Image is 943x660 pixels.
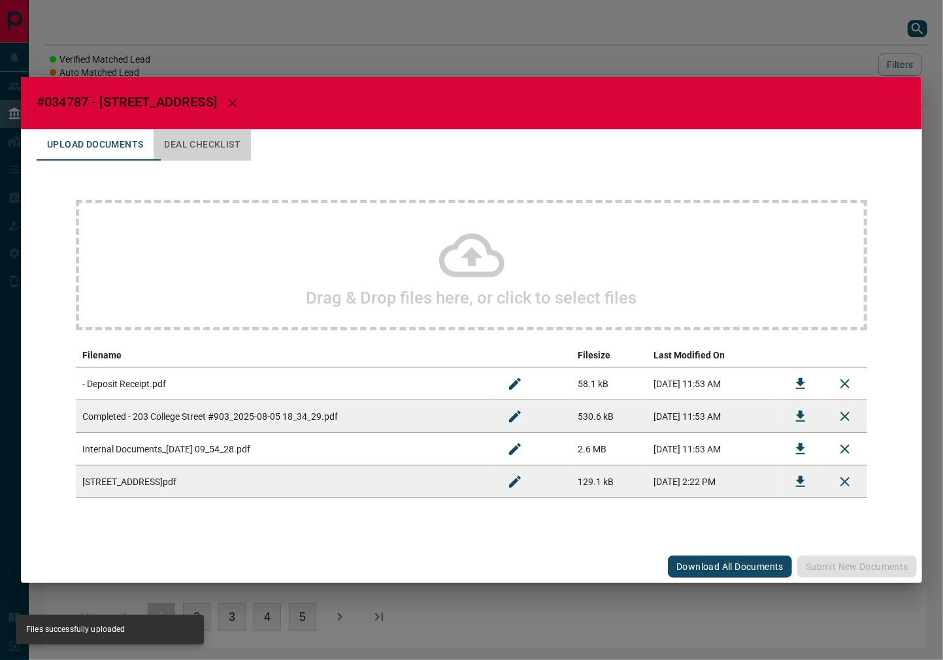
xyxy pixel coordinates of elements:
button: Rename [499,368,531,400]
td: [STREET_ADDRESS]pdf [76,465,493,498]
th: Filename [76,343,493,368]
th: download action column [778,343,823,368]
button: Deal Checklist [154,129,251,161]
td: [DATE] 11:53 AM [648,433,778,465]
button: Remove File [829,368,861,400]
button: Remove File [829,401,861,432]
td: - Deposit Receipt.pdf [76,368,493,400]
button: Remove File [829,466,861,497]
button: Download [785,466,816,497]
td: 2.6 MB [571,433,647,465]
button: Upload Documents [37,129,154,161]
td: [DATE] 11:53 AM [648,368,778,400]
td: 58.1 kB [571,368,647,400]
div: Drag & Drop files here, or click to select files [76,200,867,330]
td: 530.6 kB [571,400,647,433]
th: delete file action column [823,343,867,368]
div: Files successfully uploaded [26,619,125,640]
button: Download [785,368,816,400]
h2: Drag & Drop files here, or click to select files [306,288,637,307]
button: Download All Documents [668,556,792,578]
td: Completed - 203 College Street #903_2025-08-05 18_34_29.pdf [76,400,493,433]
button: Download [785,401,816,432]
button: Rename [499,433,531,465]
button: Remove File [829,433,861,465]
th: Filesize [571,343,647,368]
td: [DATE] 11:53 AM [648,400,778,433]
th: Last Modified On [648,343,778,368]
button: Download [785,433,816,465]
td: [DATE] 2:22 PM [648,465,778,498]
span: #034787 - [STREET_ADDRESS] [37,94,217,110]
button: Rename [499,401,531,432]
td: 129.1 kB [571,465,647,498]
th: edit column [493,343,571,368]
button: Rename [499,466,531,497]
td: Internal Documents_[DATE] 09_54_28.pdf [76,433,493,465]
